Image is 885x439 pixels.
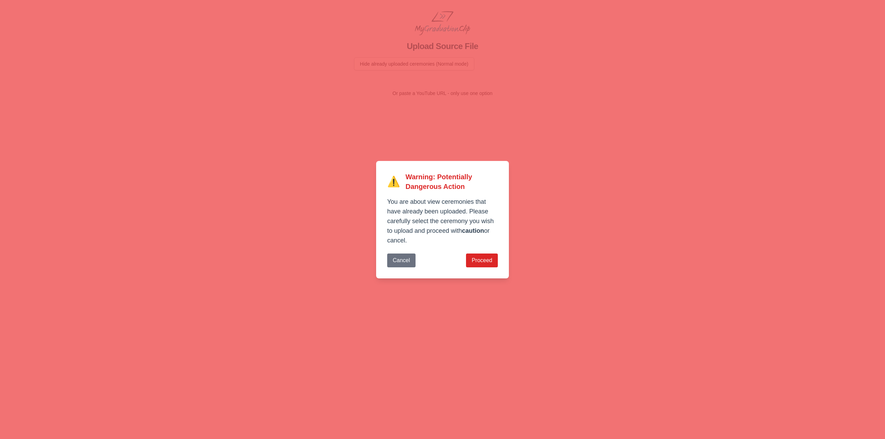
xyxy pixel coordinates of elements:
b: caution [462,227,484,234]
button: Proceed [466,254,498,267]
button: Cancel [387,254,416,267]
h2: Warning: Potentially Dangerous Action [406,172,498,191]
p: You are about view ceremonies that have already been uploaded. Please carefully select the ceremo... [387,197,498,245]
span: ⚠️ [387,175,406,188]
